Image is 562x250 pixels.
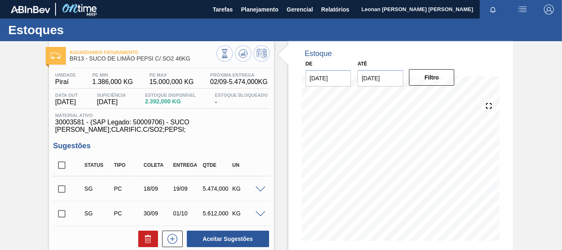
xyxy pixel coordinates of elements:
[321,5,349,14] span: Relatórios
[253,45,270,62] button: Programar Estoque
[216,45,233,62] button: Visão Geral dos Estoques
[158,231,183,247] div: Nova sugestão
[55,98,78,106] span: [DATE]
[241,5,279,14] span: Planejamento
[210,78,268,86] span: 02/09 - 5.474,000 KG
[112,162,144,168] div: Tipo
[149,72,194,77] span: PE MAX
[97,98,126,106] span: [DATE]
[171,162,203,168] div: Entrega
[142,210,173,217] div: 30/09/2025
[171,185,203,192] div: 19/09/2025
[201,210,232,217] div: 5.612,000
[142,162,173,168] div: Coleta
[134,231,158,247] div: Excluir Sugestões
[51,53,61,59] img: Ícone
[518,5,527,14] img: userActions
[213,93,269,106] div: -
[55,72,76,77] span: Unidade
[145,98,195,105] span: 2.392,000 KG
[53,142,269,150] h3: Sugestões
[70,50,216,55] span: Aguardando Faturamento
[112,185,144,192] div: Pedido de Compra
[112,210,144,217] div: Pedido de Compra
[82,185,114,192] div: Sugestão Criada
[358,70,403,86] input: dd/mm/yyyy
[55,93,78,98] span: Data out
[97,93,126,98] span: Suficiência
[145,93,195,98] span: Estoque Disponível
[92,78,133,86] span: 1.386,000 KG
[235,45,251,62] button: Atualizar Gráfico
[55,113,267,118] span: Material ativo
[230,162,262,168] div: UN
[201,185,232,192] div: 5.474,000
[409,69,455,86] button: Filtro
[11,6,50,13] img: TNhmsLtSVTkK8tSr43FrP2fwEKptu5GPRR3wAAAABJRU5ErkJggg==
[215,93,267,98] span: Estoque Bloqueado
[213,5,233,14] span: Tarefas
[287,5,313,14] span: Gerencial
[305,49,332,58] div: Estoque
[230,210,262,217] div: KG
[230,185,262,192] div: KG
[142,185,173,192] div: 18/09/2025
[171,210,203,217] div: 01/10/2025
[8,25,154,35] h1: Estoques
[201,162,232,168] div: Qtde
[70,56,216,62] span: BR13 - SUCO DE LIMÃO PEPSI C/ SO2 46KG
[82,162,114,168] div: Status
[306,70,351,86] input: dd/mm/yyyy
[55,78,76,86] span: Piraí
[92,72,133,77] span: PE MIN
[210,72,268,77] span: Próxima Entrega
[55,119,267,133] span: 30003581 - (SAP Legado: 50009706) - SUCO [PERSON_NAME];CLARIFIC.C/SO2;PEPSI;
[544,5,554,14] img: Logout
[187,231,269,247] button: Aceitar Sugestões
[183,230,270,248] div: Aceitar Sugestões
[149,78,194,86] span: 15.000,000 KG
[480,4,506,15] button: Notificações
[358,61,367,67] label: Até
[82,210,114,217] div: Sugestão Criada
[306,61,313,67] label: De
